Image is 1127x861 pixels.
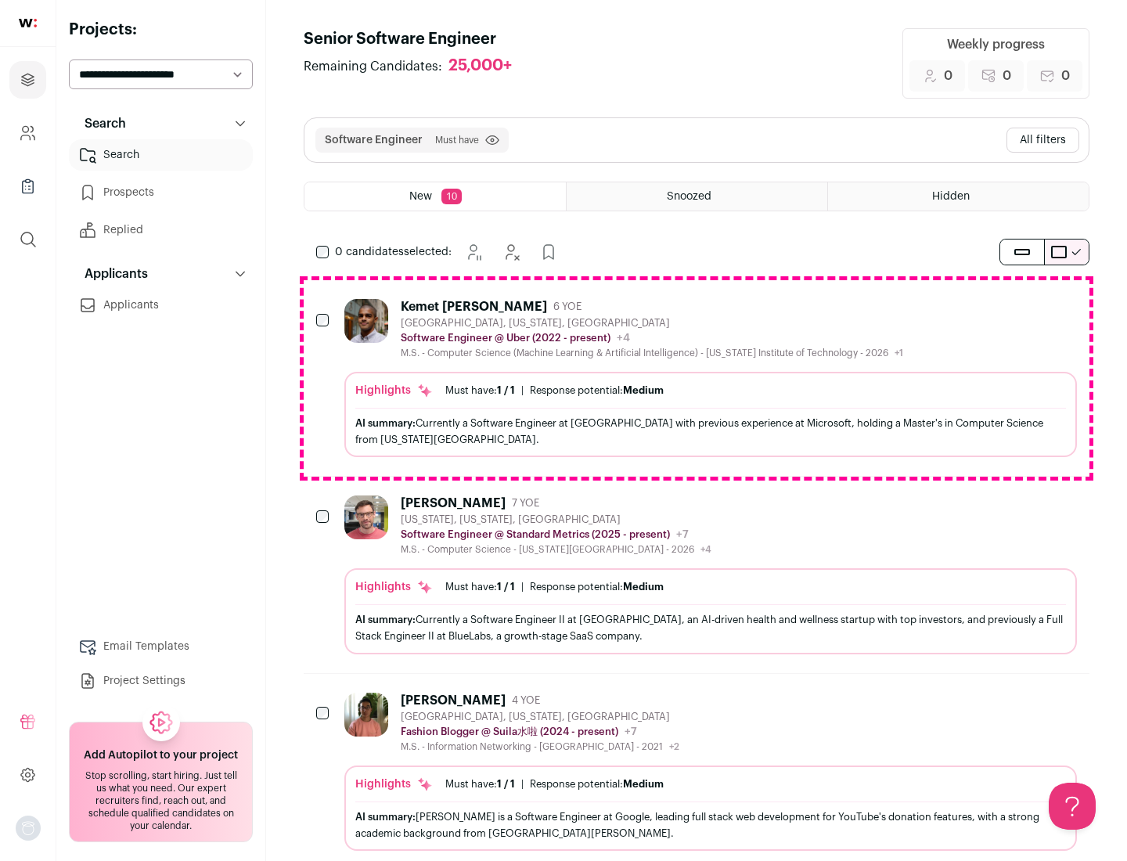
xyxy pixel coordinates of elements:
div: Highlights [355,579,433,595]
p: Fashion Blogger @ Suila水啦 (2024 - present) [401,726,618,738]
span: +2 [669,742,679,751]
div: Highlights [355,776,433,792]
div: Must have: [445,384,515,397]
p: Software Engineer @ Standard Metrics (2025 - present) [401,528,670,541]
a: Company Lists [9,168,46,205]
div: Response potential: [530,384,664,397]
span: 0 [1003,67,1011,85]
span: 1 / 1 [497,385,515,395]
div: M.S. - Information Networking - [GEOGRAPHIC_DATA] - 2021 [401,740,679,753]
span: AI summary: [355,418,416,428]
span: 7 YOE [512,497,539,510]
button: Software Engineer [325,132,423,148]
button: Hide [495,236,527,268]
span: Must have [435,134,479,146]
div: Response potential: [530,581,664,593]
span: +1 [895,348,903,358]
button: Applicants [69,258,253,290]
span: 0 candidates [335,247,404,258]
img: 92c6d1596c26b24a11d48d3f64f639effaf6bd365bf059bea4cfc008ddd4fb99.jpg [344,495,388,539]
img: ebffc8b94a612106133ad1a79c5dcc917f1f343d62299c503ebb759c428adb03.jpg [344,693,388,737]
span: 1 / 1 [497,779,515,789]
ul: | [445,778,664,791]
p: Applicants [75,265,148,283]
a: Replied [69,214,253,246]
a: Projects [9,61,46,99]
span: Snoozed [667,191,711,202]
div: Currently a Software Engineer at [GEOGRAPHIC_DATA] with previous experience at Microsoft, holding... [355,415,1066,448]
a: Prospects [69,177,253,208]
span: +7 [676,529,689,540]
div: Must have: [445,581,515,593]
span: 0 [944,67,952,85]
div: Currently a Software Engineer II at [GEOGRAPHIC_DATA], an AI-driven health and wellness startup w... [355,611,1066,644]
button: Add to Prospects [533,236,564,268]
span: New [409,191,432,202]
a: Kemet [PERSON_NAME] 6 YOE [GEOGRAPHIC_DATA], [US_STATE], [GEOGRAPHIC_DATA] Software Engineer @ Ub... [344,299,1077,457]
div: [GEOGRAPHIC_DATA], [US_STATE], [GEOGRAPHIC_DATA] [401,317,903,330]
img: 927442a7649886f10e33b6150e11c56b26abb7af887a5a1dd4d66526963a6550.jpg [344,299,388,343]
div: Must have: [445,778,515,791]
span: AI summary: [355,812,416,822]
div: [PERSON_NAME] [401,495,506,511]
a: [PERSON_NAME] 4 YOE [GEOGRAPHIC_DATA], [US_STATE], [GEOGRAPHIC_DATA] Fashion Blogger @ Suila水啦 (2... [344,693,1077,851]
div: M.S. - Computer Science (Machine Learning & Artificial Intelligence) - [US_STATE] Institute of Te... [401,347,903,359]
button: All filters [1006,128,1079,153]
span: 4 YOE [512,694,540,707]
div: Highlights [355,383,433,398]
h1: Senior Software Engineer [304,28,527,50]
a: Add Autopilot to your project Stop scrolling, start hiring. Just tell us what you need. Our exper... [69,722,253,842]
h2: Projects: [69,19,253,41]
div: Weekly progress [947,35,1045,54]
div: Kemet [PERSON_NAME] [401,299,547,315]
img: nopic.png [16,816,41,841]
div: [PERSON_NAME] [401,693,506,708]
span: 1 / 1 [497,582,515,592]
div: [US_STATE], [US_STATE], [GEOGRAPHIC_DATA] [401,513,711,526]
a: Company and ATS Settings [9,114,46,152]
p: Search [75,114,126,133]
ul: | [445,581,664,593]
span: 6 YOE [553,301,582,313]
ul: | [445,384,664,397]
span: Medium [623,582,664,592]
span: Hidden [932,191,970,202]
div: M.S. - Computer Science - [US_STATE][GEOGRAPHIC_DATA] - 2026 [401,543,711,556]
div: Stop scrolling, start hiring. Just tell us what you need. Our expert recruiters find, reach out, ... [79,769,243,832]
span: Medium [623,779,664,789]
button: Open dropdown [16,816,41,841]
button: Search [69,108,253,139]
span: Medium [623,385,664,395]
span: +7 [625,726,637,737]
span: AI summary: [355,614,416,625]
iframe: Help Scout Beacon - Open [1049,783,1096,830]
span: +4 [617,333,630,344]
div: [GEOGRAPHIC_DATA], [US_STATE], [GEOGRAPHIC_DATA] [401,711,679,723]
a: Project Settings [69,665,253,697]
div: 25,000+ [448,56,512,76]
div: Response potential: [530,778,664,791]
a: Search [69,139,253,171]
div: [PERSON_NAME] is a Software Engineer at Google, leading full stack web development for YouTube's ... [355,809,1066,841]
span: 0 [1061,67,1070,85]
a: Email Templates [69,631,253,662]
span: +4 [700,545,711,554]
p: Software Engineer @ Uber (2022 - present) [401,332,610,344]
a: [PERSON_NAME] 7 YOE [US_STATE], [US_STATE], [GEOGRAPHIC_DATA] Software Engineer @ Standard Metric... [344,495,1077,654]
a: Hidden [828,182,1089,211]
span: 10 [441,189,462,204]
a: Snoozed [567,182,827,211]
span: selected: [335,244,452,260]
span: Remaining Candidates: [304,57,442,76]
button: Snooze [458,236,489,268]
h2: Add Autopilot to your project [84,748,238,763]
a: Applicants [69,290,253,321]
img: wellfound-shorthand-0d5821cbd27db2630d0214b213865d53afaa358527fdda9d0ea32b1df1b89c2c.svg [19,19,37,27]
